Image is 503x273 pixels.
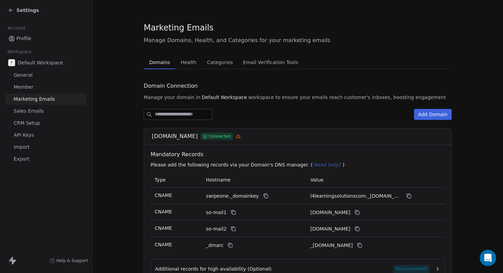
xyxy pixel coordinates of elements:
span: [DOMAIN_NAME] [152,132,198,140]
a: Help & Support [50,258,88,263]
a: Profile [5,33,87,44]
a: General [5,70,87,81]
span: Help & Support [56,258,88,263]
span: l4learningsolutionscom2.swipeone.email [310,225,350,233]
span: Mandatory Records [151,150,448,159]
span: CNAME [155,242,172,247]
span: workspace to ensure your emails reach [248,94,343,101]
a: API Keys [5,129,87,141]
button: Add Domain [414,109,452,120]
span: Value [310,177,323,183]
span: Export [14,156,29,163]
span: Settings [16,7,39,14]
span: Recommended [393,265,429,273]
span: Email Verification Tools [240,58,301,67]
span: API Keys [14,132,34,139]
p: Type [155,176,198,184]
span: so-mail2 [206,225,227,233]
span: CNAME [155,225,172,231]
span: Hostname [206,177,231,183]
a: CRM Setup [5,117,87,129]
span: Connected [209,133,231,139]
span: Workspace [4,47,35,57]
a: Settings [8,7,39,14]
img: L4%20logo%20thin%201.png [8,59,15,66]
a: Export [5,153,87,165]
span: swipeone._domainkey [206,193,259,200]
span: Manage Domains, Health, and Categories for your marketing emails [144,36,452,45]
a: Marketing Emails [5,94,87,105]
span: Domains [146,58,173,67]
span: Default Workspace [202,94,247,101]
span: CRM Setup [14,120,40,127]
button: Additional records for high availability (Optional)Recommended [155,265,440,273]
span: Account [4,23,28,33]
a: Member [5,82,87,93]
span: _dmarc [206,242,223,249]
a: Sales Emails [5,106,87,117]
span: l4learningsolutionscom._domainkey.swipeone.email [310,193,402,200]
span: CNAME [155,209,172,214]
span: so-mail1 [206,209,227,216]
span: Need help? [314,162,341,167]
span: Additional records for high availability (Optional) [155,265,272,272]
p: Please add the following records via your Domain's DNS manager. ( ) [151,161,448,168]
span: Marketing Emails [144,23,214,33]
a: Import [5,141,87,153]
span: Manage your domain in [144,94,201,101]
span: CNAME [155,193,172,198]
span: Marketing Emails [14,96,55,103]
span: l4learningsolutionscom1.swipeone.email [310,209,350,216]
span: Default Workspace [18,59,63,66]
span: Sales Emails [14,108,44,115]
span: Member [14,84,34,91]
span: Profile [16,35,31,42]
span: Health [178,58,199,67]
span: customer's inboxes, boosting engagement [344,94,446,101]
span: Domain Connection [144,82,198,90]
div: Open Intercom Messenger [480,250,496,266]
span: _dmarc.swipeone.email [310,242,353,249]
span: Categories [204,58,235,67]
span: General [14,72,33,79]
span: Import [14,144,29,151]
